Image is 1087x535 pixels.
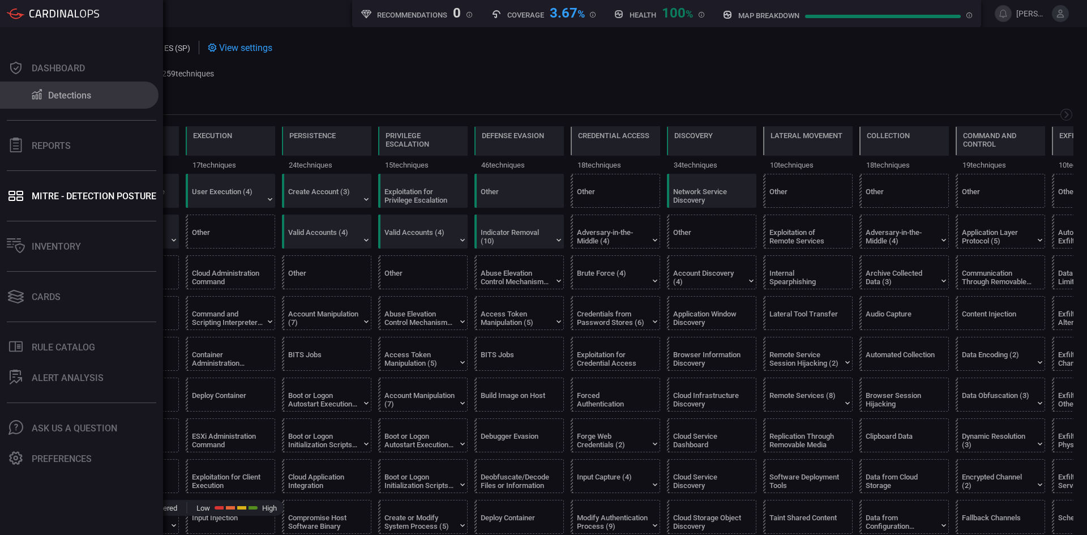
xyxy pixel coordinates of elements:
[769,432,840,449] div: Replication Through Removable Media
[378,174,468,208] div: T1068: Exploitation for Privilege Escalation
[288,432,359,449] div: Boot or Logon Initialization Scripts (5)
[667,459,756,493] div: T1526: Cloud Service Discovery (Not covered)
[186,255,275,289] div: T1651: Cloud Administration Command (Not covered)
[378,337,468,371] div: T1134: Access Token Manipulation (Not covered)
[763,296,853,330] div: T1570: Lateral Tool Transfer (Not covered)
[866,432,936,449] div: Clipboard Data
[89,500,179,534] div: T1195: Supply Chain Compromise (Not covered)
[769,269,840,286] div: Internal Spearphishing
[571,126,660,174] div: TA0006: Credential Access (Not covered)
[378,255,468,289] div: Other (Not covered)
[186,126,275,174] div: TA0002: Execution
[667,337,756,371] div: T1217: Browser Information Discovery (Not covered)
[282,174,371,208] div: T1136: Create Account
[89,418,179,452] div: T1200: Hardware Additions (Not covered)
[474,378,564,412] div: T1612: Build Image on Host (Not covered)
[859,378,949,412] div: T1185: Browser Session Hijacking (Not covered)
[32,373,104,383] div: ALERT ANALYSIS
[769,391,840,408] div: Remote Services (8)
[262,504,277,512] span: High
[763,337,853,371] div: T1563: Remote Service Session Hijacking (Not covered)
[288,391,359,408] div: Boot or Logon Autostart Execution (14)
[769,228,840,245] div: Exploitation of Remote Services
[550,5,585,19] div: 3.67
[769,187,840,204] div: Other
[192,391,263,408] div: Deploy Container
[474,255,564,289] div: T1548: Abuse Elevation Control Mechanism (Not covered)
[571,337,660,371] div: T1212: Exploitation for Credential Access (Not covered)
[673,432,744,449] div: Cloud Service Dashboard
[282,126,371,174] div: TA0003: Persistence
[673,269,744,286] div: Account Discovery (4)
[859,337,949,371] div: T1119: Automated Collection (Not covered)
[673,391,744,408] div: Cloud Infrastructure Discovery
[186,500,275,534] div: T1674: Input Injection (Not covered)
[738,11,799,20] h5: map breakdown
[866,269,936,286] div: Archive Collected Data (3)
[577,473,648,490] div: Input Capture (4)
[32,423,117,434] div: Ask Us A Question
[867,131,910,140] div: Collection
[763,500,853,534] div: T1080: Taint Shared Content (Not covered)
[667,378,756,412] div: T1580: Cloud Infrastructure Discovery (Not covered)
[481,513,551,530] div: Deploy Container
[288,350,359,367] div: BITS Jobs
[962,350,1033,367] div: Data Encoding (2)
[288,513,359,530] div: Compromise Host Software Binary
[859,126,949,174] div: TA0009: Collection (Not covered)
[453,5,461,19] div: 0
[378,418,468,452] div: T1547: Boot or Logon Autostart Execution (Not covered)
[386,131,460,148] div: Privilege Escalation
[866,350,936,367] div: Automated Collection
[571,156,660,174] div: 18 techniques
[769,350,840,367] div: Remote Service Session Hijacking (2)
[48,90,91,101] div: Detections
[763,378,853,412] div: T1021: Remote Services (Not covered)
[673,310,744,327] div: Application Window Discovery
[32,140,71,151] div: Reports
[667,500,756,534] div: T1619: Cloud Storage Object Discovery (Not covered)
[288,228,359,245] div: Valid Accounts (4)
[474,296,564,330] div: T1134: Access Token Manipulation (Not covered)
[288,269,359,286] div: Other
[384,432,455,449] div: Boot or Logon Autostart Execution (14)
[667,418,756,452] div: T1538: Cloud Service Dashboard (Not covered)
[763,215,853,249] div: T1210: Exploitation of Remote Services (Not covered)
[474,337,564,371] div: T1197: BITS Jobs (Not covered)
[282,296,371,330] div: T1098: Account Manipulation (Not covered)
[481,187,551,204] div: Other
[662,5,693,19] div: 100
[32,292,61,302] div: Cards
[384,350,455,367] div: Access Token Manipulation (5)
[481,228,551,245] div: Indicator Removal (10)
[763,174,853,208] div: Other (Not covered)
[763,459,853,493] div: T1072: Software Deployment Tools (Not covered)
[571,418,660,452] div: T1606: Forge Web Credentials (Not covered)
[282,459,371,493] div: T1671: Cloud Application Integration (Not covered)
[963,131,1038,148] div: Command and Control
[89,174,179,208] div: T1189: Drive-by Compromise
[667,126,756,174] div: TA0007: Discovery
[859,500,949,534] div: T1602: Data from Configuration Repository (Not covered)
[186,156,275,174] div: 17 techniques
[859,255,949,289] div: T1560: Archive Collected Data (Not covered)
[208,41,272,54] div: View settings
[474,459,564,493] div: T1140: Deobfuscate/Decode Files or Information (Not covered)
[673,513,744,530] div: Cloud Storage Object Discovery
[956,126,1045,174] div: TA0011: Command and Control (Not covered)
[763,418,853,452] div: T1091: Replication Through Removable Media (Not covered)
[769,513,840,530] div: Taint Shared Content
[571,296,660,330] div: T1555: Credentials from Password Stores (Not covered)
[384,187,455,204] div: Exploitation for Privilege Escalation
[866,228,936,245] div: Adversary-in-the-Middle (4)
[378,296,468,330] div: T1548: Abuse Elevation Control Mechanism (Not covered)
[956,378,1045,412] div: T1001: Data Obfuscation (Not covered)
[859,418,949,452] div: T1115: Clipboard Data (Not covered)
[32,191,156,202] div: MITRE - Detection Posture
[667,174,756,208] div: T1046: Network Service Discovery
[577,8,585,20] span: %
[577,228,648,245] div: Adversary-in-the-Middle (4)
[114,69,214,78] p: Showing 259 / 259 techniques
[674,131,713,140] div: Discovery
[577,187,648,204] div: Other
